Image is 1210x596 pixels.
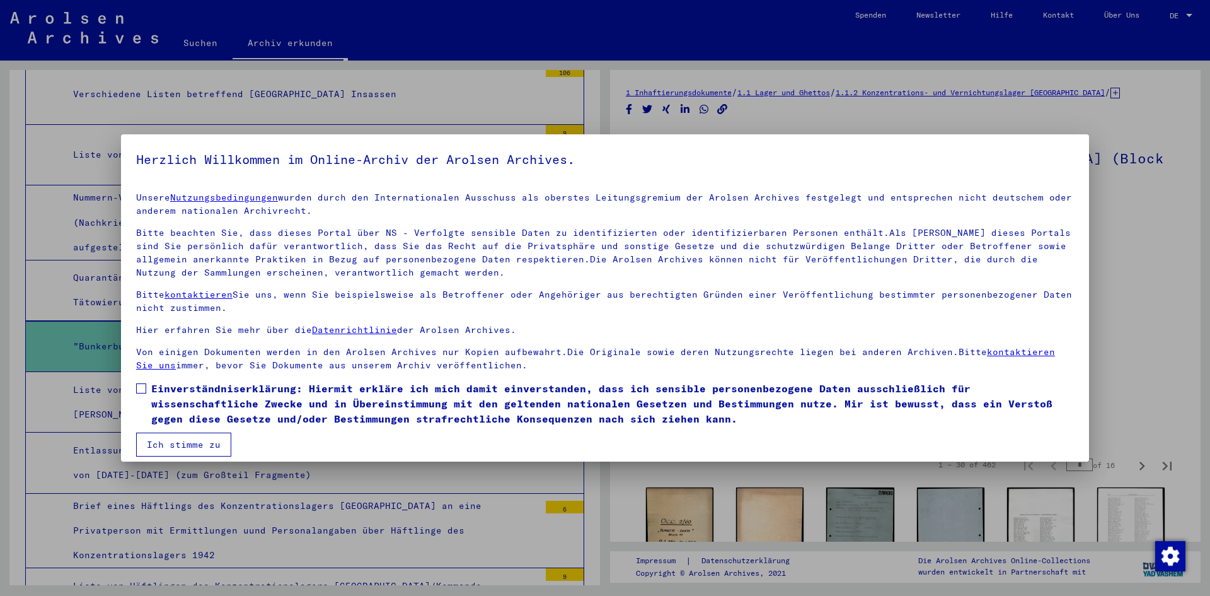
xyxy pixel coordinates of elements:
h5: Herzlich Willkommen im Online-Archiv der Arolsen Archives. [136,149,1074,170]
p: Unsere wurden durch den Internationalen Ausschuss als oberstes Leitungsgremium der Arolsen Archiv... [136,191,1074,218]
a: kontaktieren Sie uns [136,346,1055,371]
a: kontaktieren [164,289,233,300]
p: Von einigen Dokumenten werden in den Arolsen Archives nur Kopien aufbewahrt.Die Originale sowie d... [136,346,1074,372]
p: Bitte Sie uns, wenn Sie beispielsweise als Betroffener oder Angehöriger aus berechtigten Gründen ... [136,288,1074,315]
span: Einverständniserklärung: Hiermit erkläre ich mich damit einverstanden, dass ich sensible personen... [151,381,1074,426]
a: Datenrichtlinie [312,324,397,336]
p: Bitte beachten Sie, dass dieses Portal über NS - Verfolgte sensible Daten zu identifizierten oder... [136,226,1074,279]
button: Ich stimme zu [136,433,231,457]
p: Hier erfahren Sie mehr über die der Arolsen Archives. [136,324,1074,337]
a: Nutzungsbedingungen [170,192,278,203]
img: Zustimmung ändern [1155,541,1185,571]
